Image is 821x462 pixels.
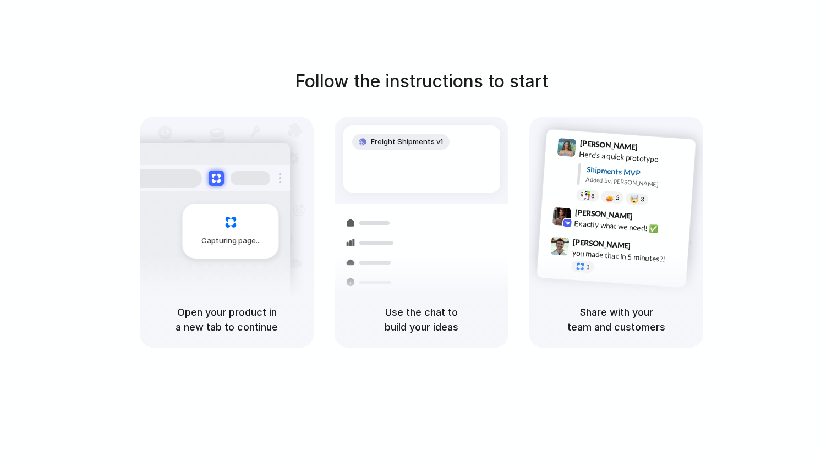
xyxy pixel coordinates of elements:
[641,196,644,202] span: 3
[586,264,590,270] span: 1
[574,217,684,236] div: Exactly what we need! ✅
[634,241,656,254] span: 9:47 AM
[348,305,495,334] h5: Use the chat to build your ideas
[573,236,631,252] span: [PERSON_NAME]
[572,247,682,266] div: you made that in 5 minutes?!
[630,195,639,203] div: 🤯
[641,142,664,156] span: 9:41 AM
[574,206,633,222] span: [PERSON_NAME]
[153,305,300,334] h5: Open your product in a new tab to continue
[586,164,688,182] div: Shipments MVP
[295,68,548,95] h1: Follow the instructions to start
[591,193,595,199] span: 8
[543,305,690,334] h5: Share with your team and customers
[636,211,659,224] span: 9:42 AM
[585,175,687,191] div: Added by [PERSON_NAME]
[616,195,620,201] span: 5
[579,137,638,153] span: [PERSON_NAME]
[579,148,689,167] div: Here's a quick prototype
[201,235,262,246] span: Capturing page
[371,136,443,147] span: Freight Shipments v1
